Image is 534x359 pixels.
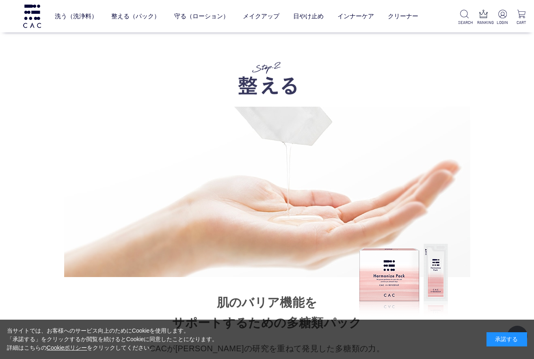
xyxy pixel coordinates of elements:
[496,19,508,26] p: LOGIN
[243,6,279,27] a: メイクアップ
[7,327,218,352] div: 当サイトでは、お客様へのサービス向上のためにCookieを使用します。 「承諾する」をクリックするか閲覧を続けるとCookieに同意したことになります。 詳細はこちらの をクリックしてください。
[64,292,470,333] h4: 肌のバリア機能を サポートするための多糖類パック
[22,4,42,28] img: logo
[47,344,87,351] a: Cookieポリシー
[55,6,97,27] a: 洗う（洗浄料）
[238,62,296,95] img: Step.2 整える
[496,10,508,26] a: LOGIN
[458,19,470,26] p: SEARCH
[293,6,324,27] a: 日やけ止め
[111,6,160,27] a: 整える（パック）
[337,6,374,27] a: インナーケア
[174,6,229,27] a: 守る（ローション）
[515,10,528,26] a: CART
[477,10,489,26] a: RANKING
[388,6,418,27] a: クリーナー
[486,332,527,346] div: 承諾する
[458,10,470,26] a: SEARCH
[477,19,489,26] p: RANKING
[515,19,528,26] p: CART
